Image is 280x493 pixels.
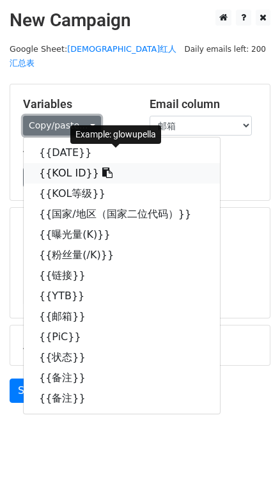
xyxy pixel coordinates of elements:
[216,432,280,493] iframe: Chat Widget
[10,44,176,68] a: [DEMOGRAPHIC_DATA]红人汇总表
[150,97,257,111] h5: Email column
[216,432,280,493] div: 聊天小组件
[24,163,220,184] a: {{KOL ID}}
[23,116,101,136] a: Copy/paste...
[70,125,161,144] div: Example: glowupella
[24,204,220,224] a: {{国家/地区（国家二位代码）}}
[24,143,220,163] a: {{DATE}}
[180,44,270,54] a: Daily emails left: 200
[24,327,220,347] a: {{PiC}}
[24,184,220,204] a: {{KOL等级}}
[24,347,220,368] a: {{状态}}
[24,306,220,327] a: {{邮箱}}
[24,368,220,388] a: {{备注}}
[10,379,52,403] a: Send
[24,245,220,265] a: {{粉丝量(/K)}}
[23,97,130,111] h5: Variables
[180,42,270,56] span: Daily emails left: 200
[24,286,220,306] a: {{YTB}}
[24,265,220,286] a: {{链接}}
[24,388,220,409] a: {{备注}}
[10,44,176,68] small: Google Sheet:
[10,10,270,31] h2: New Campaign
[24,224,220,245] a: {{曝光量(K)}}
